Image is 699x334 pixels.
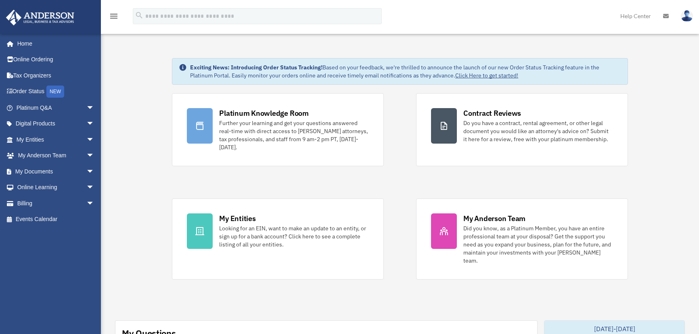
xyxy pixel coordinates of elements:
img: User Pic [681,10,693,22]
span: arrow_drop_down [86,180,103,196]
a: Online Learningarrow_drop_down [6,180,107,196]
a: Digital Productsarrow_drop_down [6,116,107,132]
a: Online Ordering [6,52,107,68]
div: Contract Reviews [463,108,521,118]
i: search [135,11,144,20]
a: Platinum Q&Aarrow_drop_down [6,100,107,116]
a: Order StatusNEW [6,83,107,100]
div: My Anderson Team [463,213,525,223]
a: Tax Organizers [6,67,107,83]
div: Do you have a contract, rental agreement, or other legal document you would like an attorney's ad... [463,119,613,143]
div: Looking for an EIN, want to make an update to an entity, or sign up for a bank account? Click her... [219,224,369,248]
a: Events Calendar [6,211,107,228]
div: Further your learning and get your questions answered real-time with direct access to [PERSON_NAM... [219,119,369,151]
span: arrow_drop_down [86,163,103,180]
i: menu [109,11,119,21]
span: arrow_drop_down [86,116,103,132]
a: Click Here to get started! [455,72,518,79]
a: menu [109,14,119,21]
a: My Anderson Team Did you know, as a Platinum Member, you have an entire professional team at your... [416,198,628,280]
div: NEW [46,86,64,98]
span: arrow_drop_down [86,195,103,212]
div: Based on your feedback, we're thrilled to announce the launch of our new Order Status Tracking fe... [190,63,621,79]
strong: Exciting News: Introducing Order Status Tracking! [190,64,322,71]
div: My Entities [219,213,255,223]
span: arrow_drop_down [86,100,103,116]
a: My Entitiesarrow_drop_down [6,132,107,148]
span: arrow_drop_down [86,132,103,148]
div: Platinum Knowledge Room [219,108,309,118]
a: Home [6,35,103,52]
a: Contract Reviews Do you have a contract, rental agreement, or other legal document you would like... [416,93,628,166]
a: Platinum Knowledge Room Further your learning and get your questions answered real-time with dire... [172,93,384,166]
a: Billingarrow_drop_down [6,195,107,211]
div: Did you know, as a Platinum Member, you have an entire professional team at your disposal? Get th... [463,224,613,265]
img: Anderson Advisors Platinum Portal [4,10,77,25]
span: arrow_drop_down [86,148,103,164]
a: My Anderson Teamarrow_drop_down [6,148,107,164]
a: My Documentsarrow_drop_down [6,163,107,180]
a: My Entities Looking for an EIN, want to make an update to an entity, or sign up for a bank accoun... [172,198,384,280]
